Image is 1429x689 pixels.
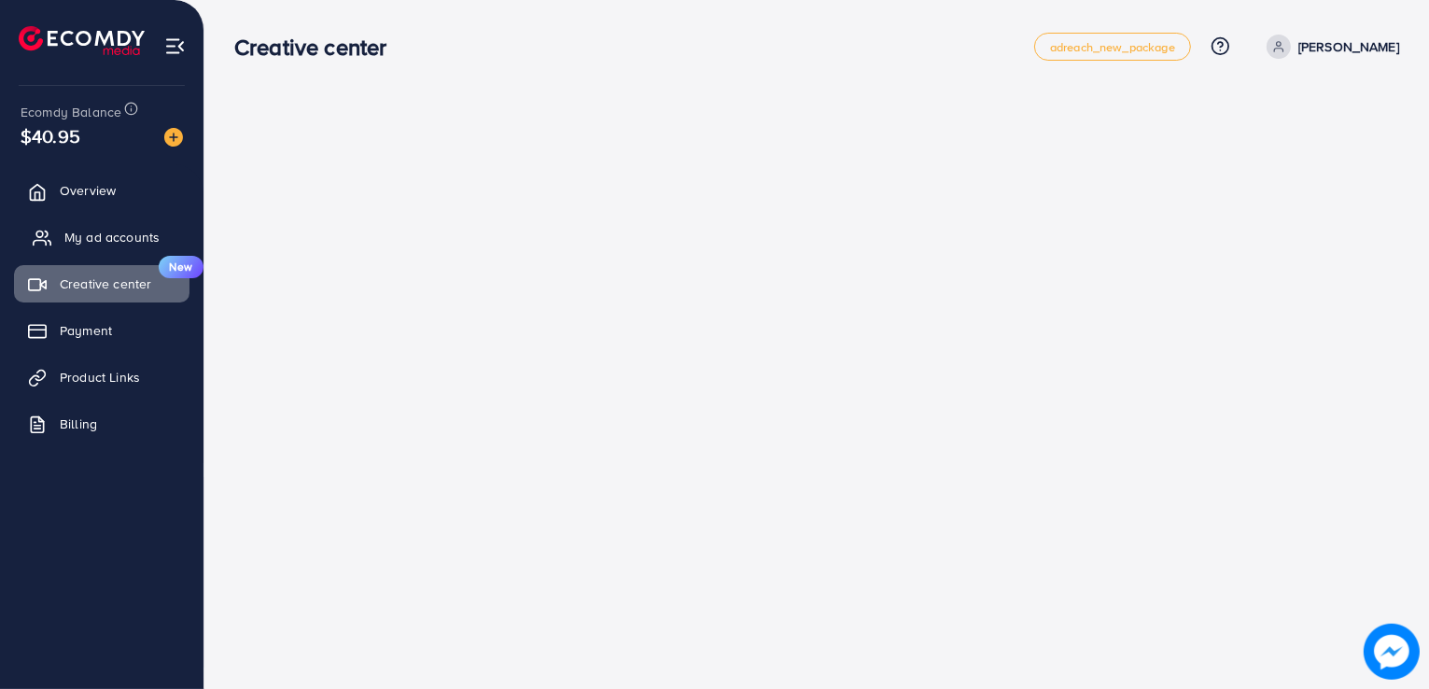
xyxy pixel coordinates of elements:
[1364,624,1420,680] img: image
[1259,35,1399,59] a: [PERSON_NAME]
[1298,35,1399,58] p: [PERSON_NAME]
[14,359,189,396] a: Product Links
[164,35,186,57] img: menu
[60,181,116,200] span: Overview
[164,128,183,147] img: image
[14,218,189,256] a: My ad accounts
[60,415,97,433] span: Billing
[159,256,203,278] span: New
[234,34,401,61] h3: Creative center
[60,274,151,293] span: Creative center
[1050,41,1175,53] span: adreach_new_package
[21,122,80,149] span: $40.95
[60,368,140,387] span: Product Links
[14,312,189,349] a: Payment
[14,405,189,443] a: Billing
[19,26,145,55] img: logo
[1034,33,1191,61] a: adreach_new_package
[64,228,160,246] span: My ad accounts
[60,321,112,340] span: Payment
[21,103,121,121] span: Ecomdy Balance
[14,172,189,209] a: Overview
[14,265,189,302] a: Creative centerNew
